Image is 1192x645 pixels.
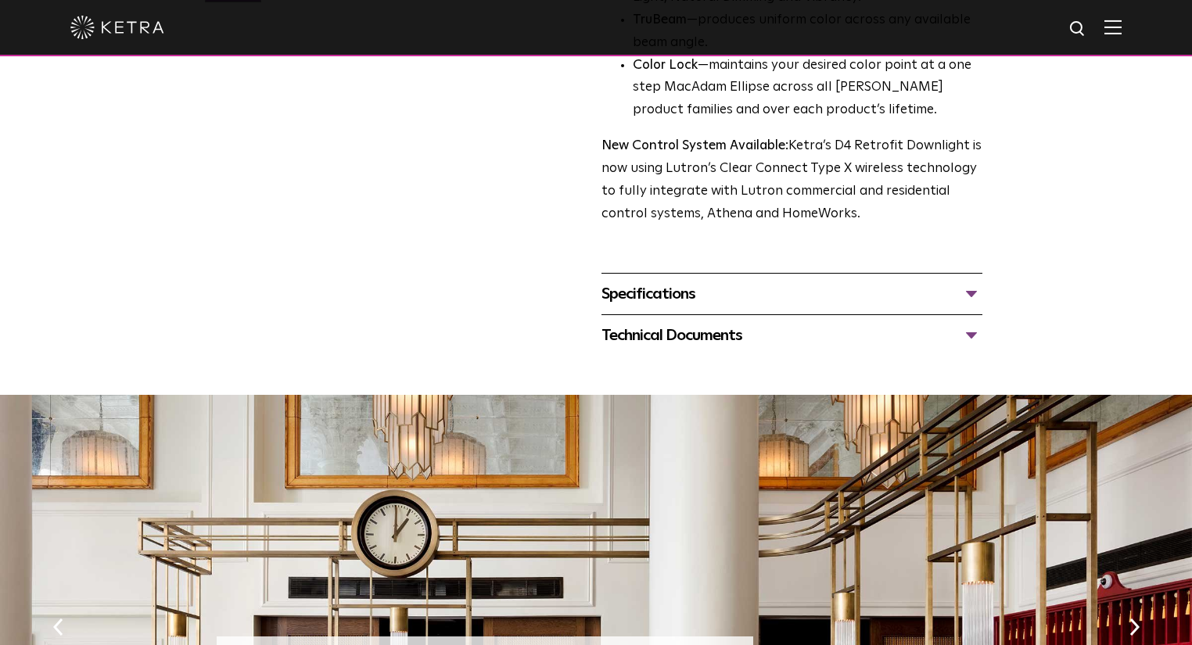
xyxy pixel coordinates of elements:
[601,281,982,306] div: Specifications
[601,135,982,226] p: Ketra’s D4 Retrofit Downlight is now using Lutron’s Clear Connect Type X wireless technology to f...
[70,16,164,39] img: ketra-logo-2019-white
[601,323,982,348] div: Technical Documents
[50,617,66,637] button: Previous
[1068,20,1088,39] img: search icon
[601,139,788,152] strong: New Control System Available:
[633,55,982,123] li: —maintains your desired color point at a one step MacAdam Ellipse across all [PERSON_NAME] produc...
[1104,20,1122,34] img: Hamburger%20Nav.svg
[633,59,698,72] strong: Color Lock
[1126,617,1142,637] button: Next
